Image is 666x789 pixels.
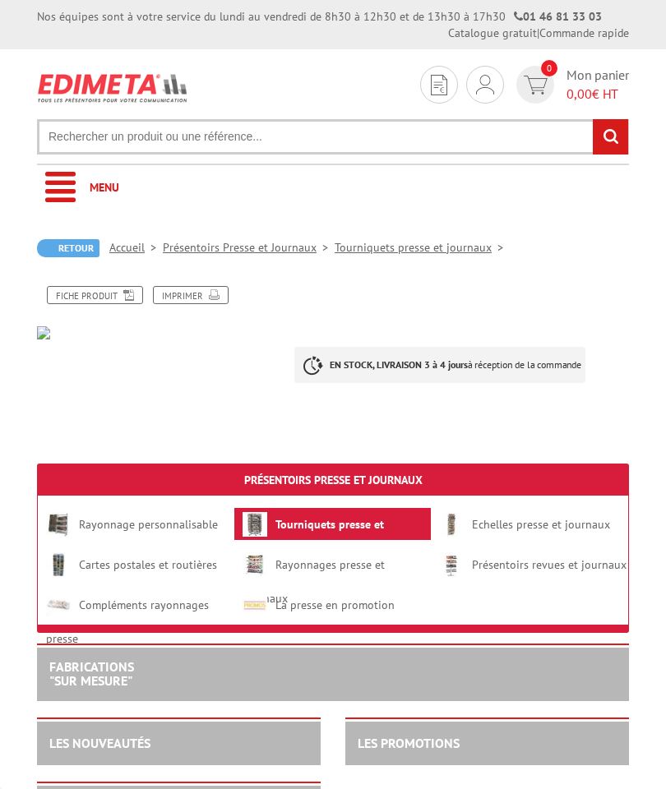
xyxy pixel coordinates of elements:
a: FABRICATIONS"Sur Mesure" [49,658,134,690]
a: Rayonnage personnalisable [79,517,218,532]
a: Catalogue gratuit [448,25,537,40]
span: Mon panier [567,66,629,104]
strong: EN STOCK, LIVRAISON 3 à 4 jours [330,358,468,371]
span: € HT [567,85,629,104]
a: Retour [37,239,99,257]
img: devis rapide [476,75,494,95]
img: Echelles presse et journaux [439,512,464,537]
input: Rechercher un produit ou une référence... [37,119,629,155]
a: Tourniquets presse et journaux [335,240,510,255]
a: LES PROMOTIONS [358,735,460,751]
img: Edimeta [37,66,189,110]
a: Présentoirs Presse et Journaux [244,473,423,487]
a: Tourniquets presse et journaux [243,517,384,565]
input: rechercher [593,119,628,155]
a: devis rapide 0 Mon panier 0,00€ HT [512,66,629,104]
a: Cartes postales et routières [79,557,217,572]
a: Menu [37,165,629,210]
a: La presse en promotion [275,598,395,612]
a: LES NOUVEAUTÉS [49,735,150,751]
a: Compléments rayonnages presse [46,598,209,646]
a: Rayonnages presse et journaux [243,557,385,606]
a: Présentoirs revues et journaux [472,557,627,572]
strong: 01 46 81 33 03 [514,9,602,24]
img: La presse en promotion [243,593,267,617]
img: Rayonnage personnalisable [46,512,71,537]
a: Imprimer [153,286,229,304]
a: Echelles presse et journaux [472,517,610,532]
a: Fiche produit [47,286,143,304]
img: Tourniquets presse et journaux [243,512,267,537]
a: Présentoirs Presse et Journaux [163,240,335,255]
span: 0 [541,60,557,76]
span: Menu [90,180,119,195]
p: à réception de la commande [294,347,585,383]
a: Commande rapide [539,25,629,40]
img: Cartes postales et routières [46,552,71,577]
span: 0,00 [567,85,592,102]
img: Compléments rayonnages presse [46,593,71,617]
img: Présentoirs revues et journaux [439,552,464,577]
a: Accueil [109,240,163,255]
div: Nos équipes sont à votre service du lundi au vendredi de 8h30 à 12h30 et de 13h30 à 17h30 [37,8,602,25]
img: Rayonnages presse et journaux [243,552,267,577]
img: devis rapide [524,76,548,95]
div: | [448,25,629,41]
img: devis rapide [431,75,447,95]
